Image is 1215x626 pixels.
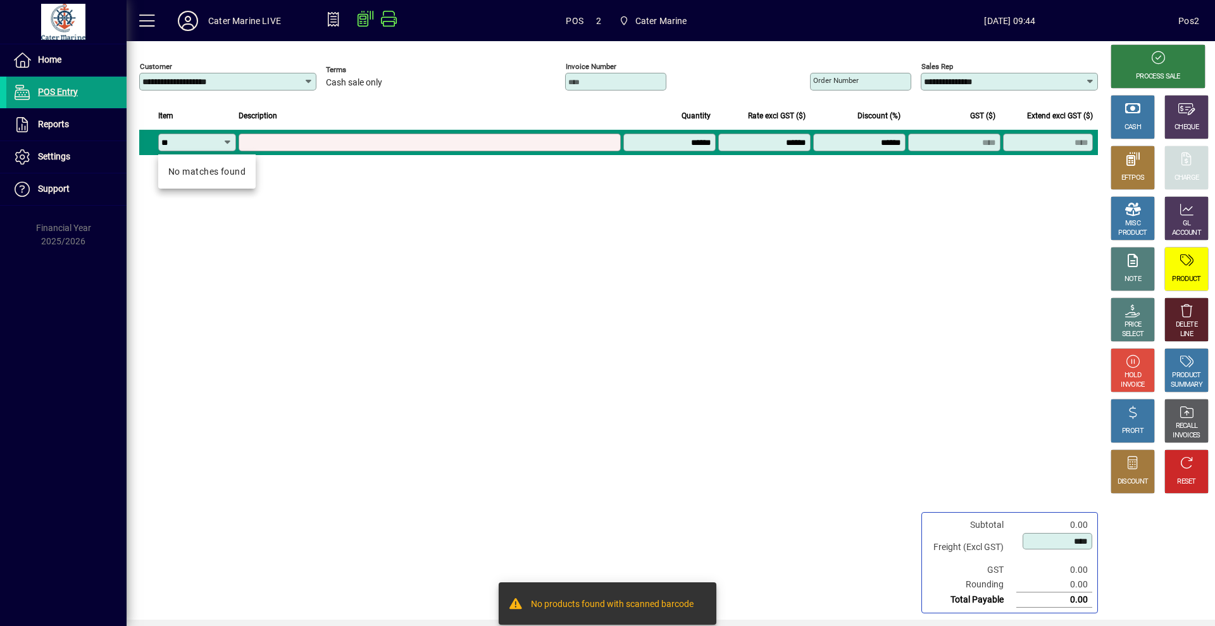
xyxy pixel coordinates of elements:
[1027,109,1093,123] span: Extend excl GST ($)
[813,76,859,85] mat-label: Order number
[1016,592,1092,608] td: 0.00
[1173,431,1200,441] div: INVOICES
[1118,228,1147,238] div: PRODUCT
[140,62,172,71] mat-label: Customer
[1172,275,1200,284] div: PRODUCT
[635,11,687,31] span: Cater Marine
[38,87,78,97] span: POS Entry
[1016,563,1092,577] td: 0.00
[682,109,711,123] span: Quantity
[1125,371,1141,380] div: HOLD
[38,151,70,161] span: Settings
[1136,72,1180,82] div: PROCESS SALE
[1177,477,1196,487] div: RESET
[38,184,70,194] span: Support
[6,141,127,173] a: Settings
[326,78,382,88] span: Cash sale only
[38,119,69,129] span: Reports
[326,66,402,74] span: Terms
[1121,173,1145,183] div: EFTPOS
[921,62,953,71] mat-label: Sales rep
[158,109,173,123] span: Item
[927,592,1016,608] td: Total Payable
[1183,219,1191,228] div: GL
[1125,320,1142,330] div: PRICE
[1174,173,1199,183] div: CHARGE
[239,109,277,123] span: Description
[1125,275,1141,284] div: NOTE
[208,11,281,31] div: Cater Marine LIVE
[970,109,995,123] span: GST ($)
[1122,330,1144,339] div: SELECT
[566,11,583,31] span: POS
[1125,219,1140,228] div: MISC
[1178,11,1199,31] div: Pos2
[1121,380,1144,390] div: INVOICE
[6,173,127,205] a: Support
[1122,427,1143,436] div: PROFIT
[6,109,127,141] a: Reports
[1176,320,1197,330] div: DELETE
[566,62,616,71] mat-label: Invoice number
[158,160,256,184] mat-option: No matches found
[927,577,1016,592] td: Rounding
[531,598,694,613] div: No products found with scanned barcode
[1180,330,1193,339] div: LINE
[168,9,208,32] button: Profile
[1125,123,1141,132] div: CASH
[927,563,1016,577] td: GST
[927,532,1016,563] td: Freight (Excl GST)
[1016,577,1092,592] td: 0.00
[6,44,127,76] a: Home
[1172,371,1200,380] div: PRODUCT
[614,9,692,32] span: Cater Marine
[748,109,806,123] span: Rate excl GST ($)
[1176,422,1198,431] div: RECALL
[1174,123,1199,132] div: CHEQUE
[168,165,246,178] div: No matches found
[1171,380,1202,390] div: SUMMARY
[1172,228,1201,238] div: ACCOUNT
[1118,477,1148,487] div: DISCOUNT
[38,54,61,65] span: Home
[1016,518,1092,532] td: 0.00
[596,11,601,31] span: 2
[857,109,900,123] span: Discount (%)
[927,518,1016,532] td: Subtotal
[842,11,1179,31] span: [DATE] 09:44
